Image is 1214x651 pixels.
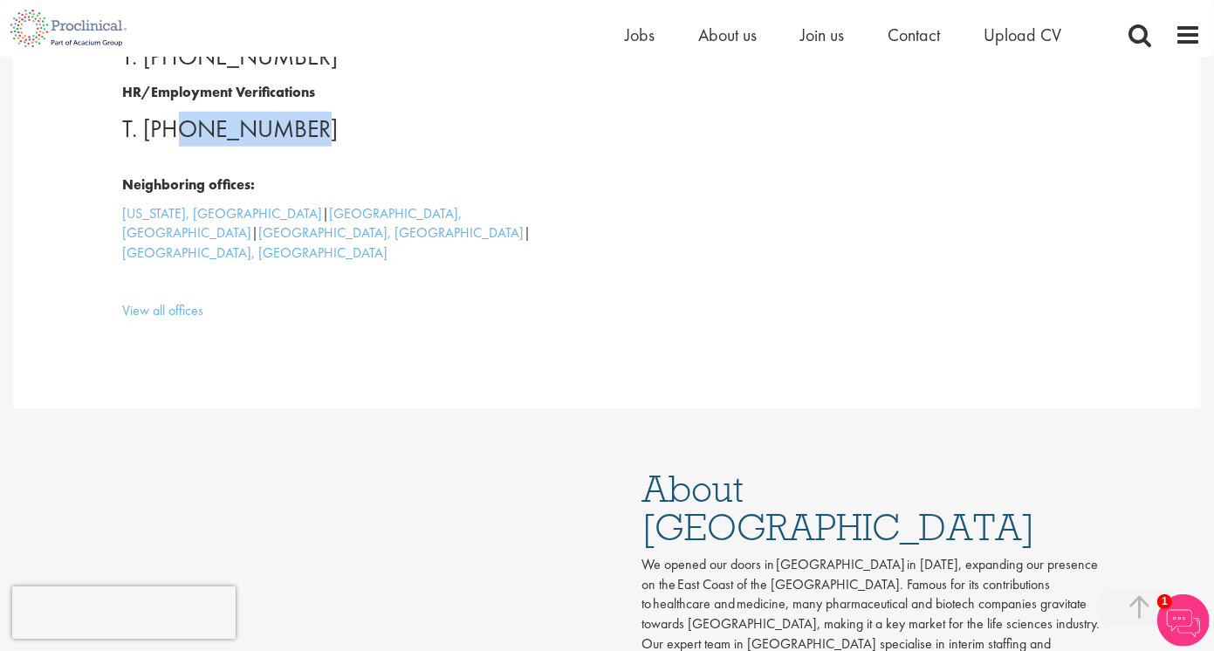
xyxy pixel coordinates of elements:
a: [US_STATE], [GEOGRAPHIC_DATA] [123,204,323,223]
p: T. [PHONE_NUMBER] [123,112,594,147]
a: Upload CV [984,24,1061,46]
b: HR/Employment Verifications [123,83,316,101]
a: Contact [888,24,940,46]
h1: About [GEOGRAPHIC_DATA] [642,469,1105,546]
iframe: reCAPTCHA [12,586,236,639]
a: About us [698,24,757,46]
a: View all offices [123,301,204,319]
a: Join us [800,24,844,46]
a: Jobs [625,24,655,46]
a: [GEOGRAPHIC_DATA], [GEOGRAPHIC_DATA] [123,243,388,262]
p: | | | [123,204,594,264]
a: [GEOGRAPHIC_DATA], [GEOGRAPHIC_DATA] [259,223,525,242]
a: [GEOGRAPHIC_DATA], [GEOGRAPHIC_DATA] [123,204,463,243]
span: 1 [1157,594,1172,609]
img: Chatbot [1157,594,1210,647]
b: Neighboring offices: [123,175,256,194]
